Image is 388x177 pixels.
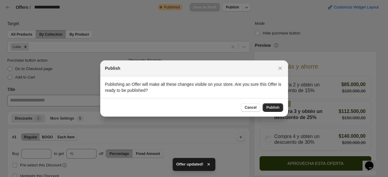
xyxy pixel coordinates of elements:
button: Close [276,64,284,72]
h2: Publish [105,65,121,71]
span: Publish [266,105,279,110]
button: Publish [263,103,283,112]
span: Offer updated! [176,161,204,167]
span: Cancel [245,105,257,110]
p: Publishing an Offer will make all these changes visible on your store. Are you sure this Offer is... [105,81,283,93]
button: Cancel [241,103,260,112]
